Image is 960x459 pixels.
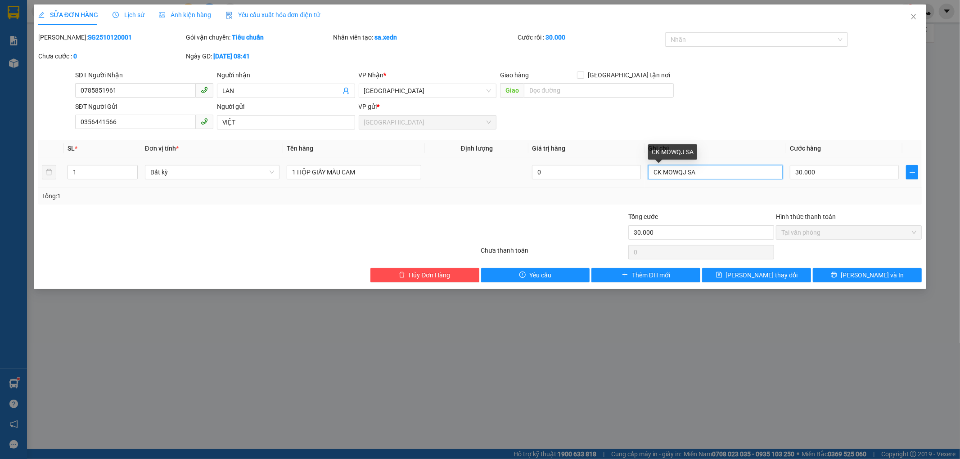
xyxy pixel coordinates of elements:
[159,11,211,18] span: Ảnh kiện hàng
[648,165,783,179] input: Ghi Chú
[790,145,821,152] span: Cước hàng
[901,4,926,30] button: Close
[38,51,184,61] div: Chưa cước :
[364,116,491,129] span: Sài Gòn
[726,270,798,280] span: [PERSON_NAME] thay đổi
[364,84,491,98] span: Quảng Sơn
[287,165,421,179] input: VD: Bàn, Ghế
[76,43,124,54] li: (c) 2017
[76,34,124,41] b: [DOMAIN_NAME]
[113,11,144,18] span: Lịch sử
[225,12,233,19] img: icon
[201,118,208,125] span: phone
[906,165,918,179] button: plus
[519,272,526,279] span: exclamation-circle
[480,245,628,261] div: Chưa thanh toán
[73,53,77,60] b: 0
[159,12,165,18] span: picture
[532,145,565,152] span: Giá trị hàng
[910,13,917,20] span: close
[500,71,529,79] span: Giao hàng
[38,12,45,18] span: edit
[461,145,493,152] span: Định lượng
[781,226,916,239] span: Tại văn phòng
[217,102,355,111] div: Người gửi
[591,268,700,282] button: plusThêm ĐH mới
[524,83,674,98] input: Dọc đường
[500,83,524,98] span: Giao
[370,268,479,282] button: deleteHủy Đơn Hàng
[42,165,56,179] button: delete
[813,268,922,282] button: printer[PERSON_NAME] và In
[42,191,370,201] div: Tổng: 1
[145,145,179,152] span: Đơn vị tính
[68,145,75,152] span: SL
[225,11,320,18] span: Yêu cầu xuất hóa đơn điện tử
[38,32,184,42] div: [PERSON_NAME]:
[201,86,208,94] span: phone
[628,213,658,220] span: Tổng cước
[841,270,904,280] span: [PERSON_NAME] và In
[481,268,590,282] button: exclamation-circleYêu cầu
[113,12,119,18] span: clock-circle
[88,34,132,41] b: SG2510120001
[359,71,384,79] span: VP Nhận
[75,70,213,80] div: SĐT Người Nhận
[584,70,674,80] span: [GEOGRAPHIC_DATA] tận nơi
[287,145,313,152] span: Tên hàng
[55,13,89,55] b: Gửi khách hàng
[776,213,836,220] label: Hình thức thanh toán
[518,32,663,42] div: Cước rồi :
[375,34,397,41] b: sa.xedn
[399,272,405,279] span: delete
[38,11,98,18] span: SỬA ĐƠN HÀNG
[217,70,355,80] div: Người nhận
[622,272,628,279] span: plus
[334,32,516,42] div: Nhân viên tạo:
[545,34,565,41] b: 30.000
[716,272,722,279] span: save
[186,32,332,42] div: Gói vận chuyển:
[75,102,213,111] div: SĐT Người Gửi
[648,144,697,160] div: CK MOWQJ SA
[632,270,670,280] span: Thêm ĐH mới
[409,270,450,280] span: Hủy Đơn Hàng
[343,87,350,94] span: user-add
[529,270,551,280] span: Yêu cầu
[213,53,250,60] b: [DATE] 08:41
[150,165,274,179] span: Bất kỳ
[232,34,264,41] b: Tiêu chuẩn
[831,272,837,279] span: printer
[359,102,497,111] div: VP gửi
[645,140,786,157] th: Ghi chú
[11,58,40,100] b: Xe Đăng Nhân
[98,11,119,33] img: logo.jpg
[702,268,811,282] button: save[PERSON_NAME] thay đổi
[186,51,332,61] div: Ngày GD:
[906,169,918,176] span: plus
